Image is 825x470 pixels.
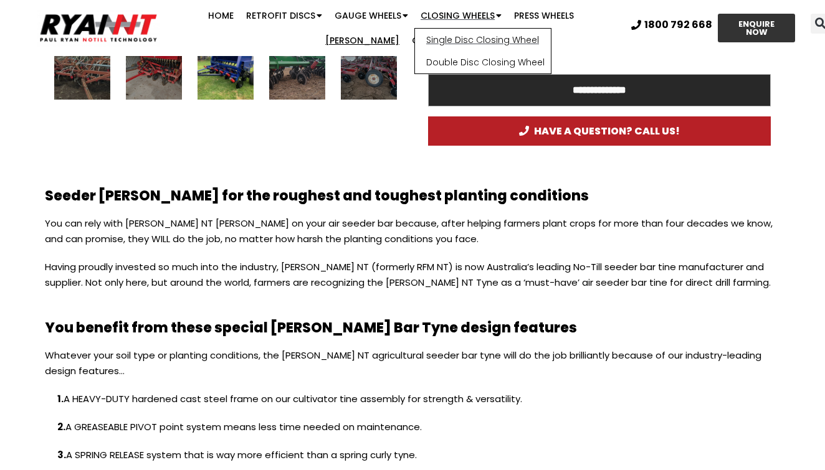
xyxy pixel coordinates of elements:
[729,20,784,36] span: ENQUIRE NOW
[160,3,622,53] nav: Menu
[202,3,240,28] a: Home
[240,3,328,28] a: Retrofit Discs
[45,419,780,447] p: A GREASEABLE PIVOT point system means less time needed on maintenance.
[45,347,780,391] p: Whatever your soil type or planting conditions, the [PERSON_NAME] NT agricultural seeder bar tyne...
[126,44,182,100] div: 13 / 16
[718,14,796,42] a: ENQUIRE NOW
[341,44,397,100] div: 16 / 16
[328,3,414,28] a: Gauge Wheels
[428,116,771,146] a: HAVE A QUESTION? CALL US!
[45,259,780,303] p: Having proudly invested so much into the industry, [PERSON_NAME] NT (formerly RFM NT) is now Aust...
[406,28,463,53] a: Contact
[54,44,397,100] div: Slides Slides
[45,321,780,335] h2: You benefit from these special [PERSON_NAME] Bar Tyne design features
[319,28,406,53] a: [PERSON_NAME]
[631,20,712,30] a: 1800 792 668
[45,215,780,259] p: You can rely with [PERSON_NAME] NT [PERSON_NAME] on your air seeder bar because, after helping fa...
[269,44,325,100] div: 15 / 16
[45,391,780,419] p: A HEAVY-DUTY hardened cast steel frame on our cultivator tine assembly for strength & versatility.
[57,448,66,461] strong: 3.
[415,29,551,51] a: Single Disc Closing Wheel
[37,9,160,47] img: Ryan NT logo
[198,44,254,100] div: RYAN NT Agrowdrill Retrofit Double Discs small farm disc seeder bar
[414,28,551,74] ul: Closing Wheels
[57,420,65,433] strong: 2.
[54,44,110,100] div: 12 / 16
[57,392,64,405] strong: 1.
[644,20,712,30] span: 1800 792 668
[198,44,254,100] div: 14 / 16
[415,51,551,73] a: Double Disc Closing Wheel
[45,189,780,203] h2: Seeder [PERSON_NAME] for the roughest and toughest planting conditions
[508,3,580,28] a: Press Wheels
[414,3,508,28] a: Closing Wheels
[519,126,680,136] span: HAVE A QUESTION? CALL US!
